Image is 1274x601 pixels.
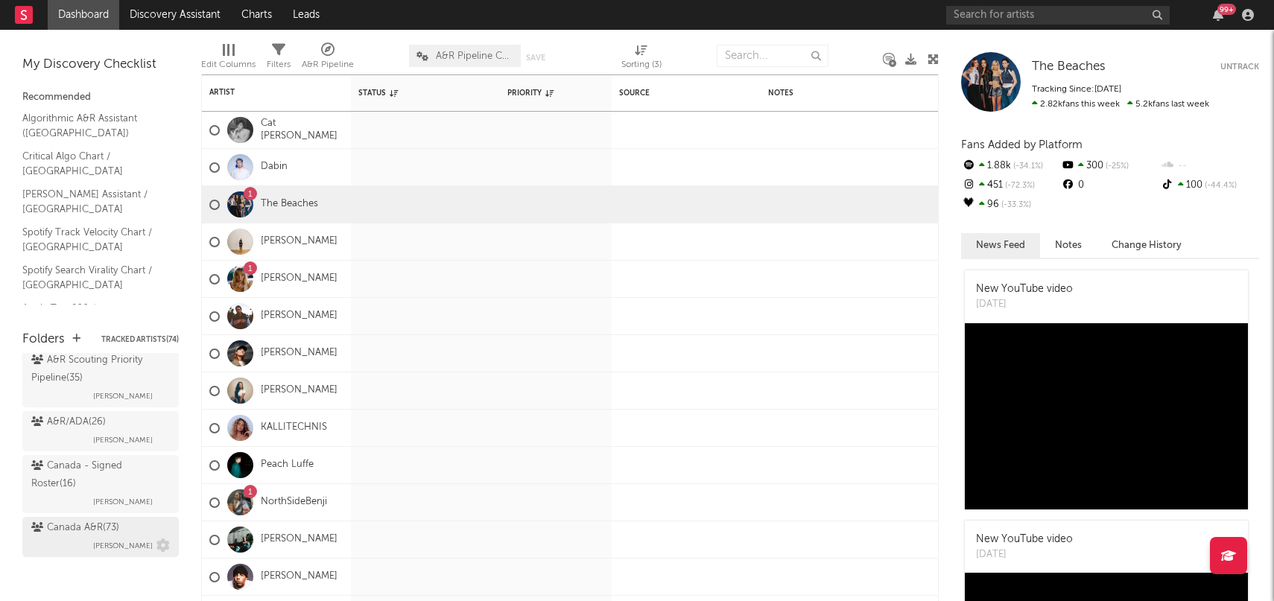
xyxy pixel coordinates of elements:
div: Status [358,89,455,98]
div: [DATE] [976,547,1073,562]
div: Notes [768,89,917,98]
div: Sorting ( 3 ) [621,56,662,74]
button: Untrack [1220,60,1259,74]
a: Canada - Signed Roster(16)[PERSON_NAME] [22,455,179,513]
span: A&R Pipeline Collaboration [436,51,513,61]
a: Cat [PERSON_NAME] [261,118,343,143]
a: [PERSON_NAME] [261,273,337,285]
button: Notes [1040,233,1097,258]
span: -44.4 % [1202,182,1237,190]
a: Critical Algo Chart / [GEOGRAPHIC_DATA] [22,148,164,179]
a: Spotify Track Velocity Chart / [GEOGRAPHIC_DATA] [22,224,164,255]
div: Filters [267,56,291,74]
input: Search... [717,45,828,67]
span: Tracking Since: [DATE] [1032,85,1121,94]
div: A&R Scouting Priority Pipeline ( 35 ) [31,352,166,387]
div: New YouTube video [976,532,1073,547]
div: A&R Pipeline [302,37,354,80]
span: [PERSON_NAME] [93,431,153,449]
div: 96 [961,195,1060,214]
button: Change History [1097,233,1197,258]
button: Tracked Artists(74) [101,336,179,343]
a: NorthSideBenji [261,496,327,509]
div: Folders [22,331,65,349]
div: Canada - Signed Roster ( 16 ) [31,457,166,493]
div: 100 [1160,176,1259,195]
a: [PERSON_NAME] Assistant / [GEOGRAPHIC_DATA] [22,186,164,217]
span: -25 % [1103,162,1129,171]
a: The Beaches [261,198,318,211]
a: [PERSON_NAME] [261,384,337,397]
span: [PERSON_NAME] [93,387,153,405]
div: Recommended [22,89,179,106]
a: [PERSON_NAME] [261,533,337,546]
div: 451 [961,176,1060,195]
div: Source [619,89,716,98]
span: -34.1 % [1011,162,1043,171]
div: A&R/ADA ( 26 ) [31,413,106,431]
a: Spotify Search Virality Chart / [GEOGRAPHIC_DATA] [22,262,164,293]
div: Edit Columns [201,56,256,74]
a: [PERSON_NAME] [261,570,337,583]
div: [DATE] [976,297,1073,312]
div: -- [1160,156,1259,176]
a: Dabin [261,161,288,174]
a: The Beaches [1032,60,1106,74]
div: 99 + [1217,4,1236,15]
span: 2.82k fans this week [1032,100,1120,109]
a: Apple Top 200 / [GEOGRAPHIC_DATA] [22,300,164,331]
button: Save [526,54,545,62]
div: 300 [1060,156,1159,176]
div: 0 [1060,176,1159,195]
span: The Beaches [1032,60,1106,73]
span: Fans Added by Platform [961,139,1083,150]
a: [PERSON_NAME] [261,310,337,322]
span: [PERSON_NAME] [93,537,153,555]
div: A&R Pipeline [302,56,354,74]
span: [PERSON_NAME] [93,493,153,511]
div: New YouTube video [976,282,1073,297]
span: -33.3 % [999,201,1031,209]
span: 5.2k fans last week [1032,100,1209,109]
span: -72.3 % [1003,182,1035,190]
a: [PERSON_NAME] [261,235,337,248]
div: My Discovery Checklist [22,56,179,74]
a: KALLITECHNIS [261,422,327,434]
div: Edit Columns [201,37,256,80]
a: A&R/ADA(26)[PERSON_NAME] [22,411,179,451]
div: Sorting (3) [621,37,662,80]
input: Search for artists [946,6,1170,25]
a: [PERSON_NAME] [261,347,337,360]
div: Filters [267,37,291,80]
div: 1.88k [961,156,1060,176]
a: Canada A&R(73)[PERSON_NAME] [22,517,179,557]
button: News Feed [961,233,1040,258]
a: A&R Scouting Priority Pipeline(35)[PERSON_NAME] [22,349,179,407]
div: Canada A&R ( 73 ) [31,519,119,537]
div: Priority [507,89,567,98]
a: Algorithmic A&R Assistant ([GEOGRAPHIC_DATA]) [22,110,164,141]
a: Peach Luffe [261,459,314,471]
div: Artist [209,88,321,97]
button: 99+ [1213,9,1223,21]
